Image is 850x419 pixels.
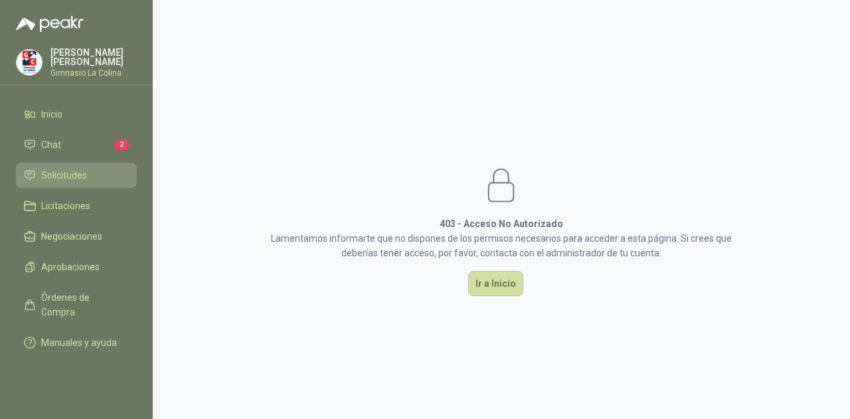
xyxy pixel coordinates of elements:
[270,216,733,231] h1: 403 - Acceso No Autorizado
[16,163,137,188] a: Solicitudes
[41,335,117,350] span: Manuales y ayuda
[16,224,137,249] a: Negociaciones
[41,229,102,244] span: Negociaciones
[41,260,100,274] span: Aprobaciones
[16,102,137,127] a: Inicio
[41,290,124,319] span: Órdenes de Compra
[16,254,137,280] a: Aprobaciones
[16,193,137,218] a: Licitaciones
[50,69,137,77] p: Gimnasio La Colina
[41,199,90,213] span: Licitaciones
[16,16,84,32] img: Logo peakr
[16,285,137,325] a: Órdenes de Compra
[50,48,137,66] p: [PERSON_NAME] [PERSON_NAME]
[41,107,62,122] span: Inicio
[468,271,523,296] button: Ir a Inicio
[41,168,87,183] span: Solicitudes
[114,139,129,150] span: 2
[270,231,733,260] p: Lamentamos informarte que no dispones de los permisos necesarios para acceder a esta página. Si c...
[16,132,137,157] a: Chat2
[17,50,42,75] img: Company Logo
[41,137,61,152] span: Chat
[16,330,137,355] a: Manuales y ayuda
